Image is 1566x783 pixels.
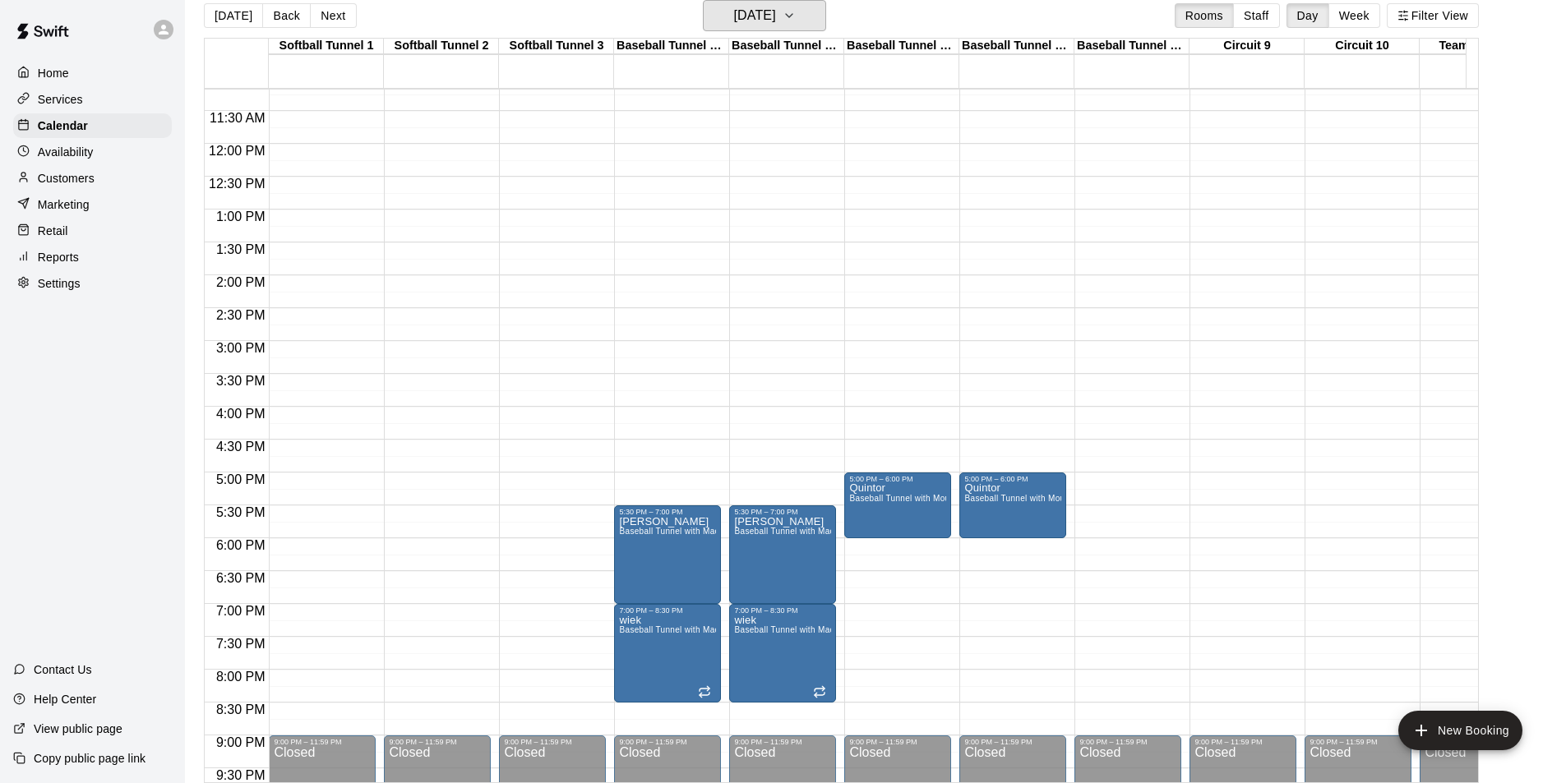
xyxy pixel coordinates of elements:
[13,166,172,191] a: Customers
[734,625,851,634] span: Baseball Tunnel with Machine
[38,196,90,213] p: Marketing
[499,39,614,54] div: Softball Tunnel 3
[13,61,172,85] a: Home
[212,637,270,651] span: 7:30 PM
[38,223,68,239] p: Retail
[1387,3,1479,28] button: Filter View
[13,245,172,269] a: Reports
[212,275,270,289] span: 2:00 PM
[504,738,601,746] div: 9:00 PM – 11:59 PM
[1175,3,1234,28] button: Rooms
[1310,738,1407,746] div: 9:00 PM – 11:59 PM
[274,738,371,746] div: 9:00 PM – 11:59 PM
[38,65,69,81] p: Home
[734,527,851,536] span: Baseball Tunnel with Machine
[619,508,716,516] div: 5:30 PM – 7:00 PM
[212,702,270,716] span: 8:30 PM
[959,472,1066,538] div: 5:00 PM – 6:00 PM: Quintor
[729,505,836,604] div: 5:30 PM – 7:00 PM: RIVERA
[212,407,270,421] span: 4:00 PM
[38,91,83,108] p: Services
[212,538,270,552] span: 6:00 PM
[1398,711,1522,750] button: add
[1328,3,1380,28] button: Week
[849,494,959,503] span: Baseball Tunnel with Mound
[1194,738,1291,746] div: 9:00 PM – 11:59 PM
[13,219,172,243] a: Retail
[212,210,270,223] span: 1:00 PM
[212,735,270,749] span: 9:00 PM
[13,192,172,217] a: Marketing
[1305,39,1420,54] div: Circuit 10
[729,39,844,54] div: Baseball Tunnel 5 (Machine)
[262,3,311,28] button: Back
[734,4,776,27] h6: [DATE]
[384,39,499,54] div: Softball Tunnel 2
[269,39,384,54] div: Softball Tunnel 1
[964,475,1061,483] div: 5:00 PM – 6:00 PM
[206,111,270,125] span: 11:30 AM
[619,625,736,634] span: Baseball Tunnel with Machine
[38,144,94,160] p: Availability
[1233,3,1280,28] button: Staff
[310,3,356,28] button: Next
[729,604,836,702] div: 7:00 PM – 8:30 PM: wiek
[212,341,270,355] span: 3:00 PM
[734,738,831,746] div: 9:00 PM – 11:59 PM
[212,440,270,454] span: 4:30 PM
[1287,3,1329,28] button: Day
[34,721,122,737] p: View public page
[38,170,95,187] p: Customers
[13,113,172,138] a: Calendar
[212,604,270,618] span: 7:00 PM
[38,249,79,265] p: Reports
[212,505,270,519] span: 5:30 PM
[13,271,172,296] a: Settings
[34,661,92,678] p: Contact Us
[13,87,172,112] a: Services
[959,39,1074,54] div: Baseball Tunnel 7 (Mound/Machine)
[38,275,81,292] p: Settings
[734,508,831,516] div: 5:30 PM – 7:00 PM
[212,374,270,388] span: 3:30 PM
[212,670,270,684] span: 8:00 PM
[212,472,270,486] span: 5:00 PM
[212,768,270,782] span: 9:30 PM
[34,750,146,767] p: Copy public page link
[1190,39,1305,54] div: Circuit 9
[212,571,270,585] span: 6:30 PM
[849,738,946,746] div: 9:00 PM – 11:59 PM
[849,475,946,483] div: 5:00 PM – 6:00 PM
[212,308,270,322] span: 2:30 PM
[619,606,716,615] div: 7:00 PM – 8:30 PM
[614,39,729,54] div: Baseball Tunnel 4 (Machine)
[964,494,1074,503] span: Baseball Tunnel with Mound
[1420,39,1535,54] div: Team Room 1
[389,738,486,746] div: 9:00 PM – 11:59 PM
[204,3,263,28] button: [DATE]
[619,527,736,536] span: Baseball Tunnel with Machine
[1079,738,1176,746] div: 9:00 PM – 11:59 PM
[13,140,172,164] a: Availability
[34,691,96,707] p: Help Center
[844,39,959,54] div: Baseball Tunnel 6 (Machine)
[212,242,270,256] span: 1:30 PM
[614,505,721,604] div: 5:30 PM – 7:00 PM: RIVERA
[698,685,711,698] span: Recurring event
[619,738,716,746] div: 9:00 PM – 11:59 PM
[844,472,951,538] div: 5:00 PM – 6:00 PM: Quintor
[205,177,269,191] span: 12:30 PM
[964,738,1061,746] div: 9:00 PM – 11:59 PM
[205,144,269,158] span: 12:00 PM
[813,685,826,698] span: Recurring event
[1074,39,1190,54] div: Baseball Tunnel 8 (Mound)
